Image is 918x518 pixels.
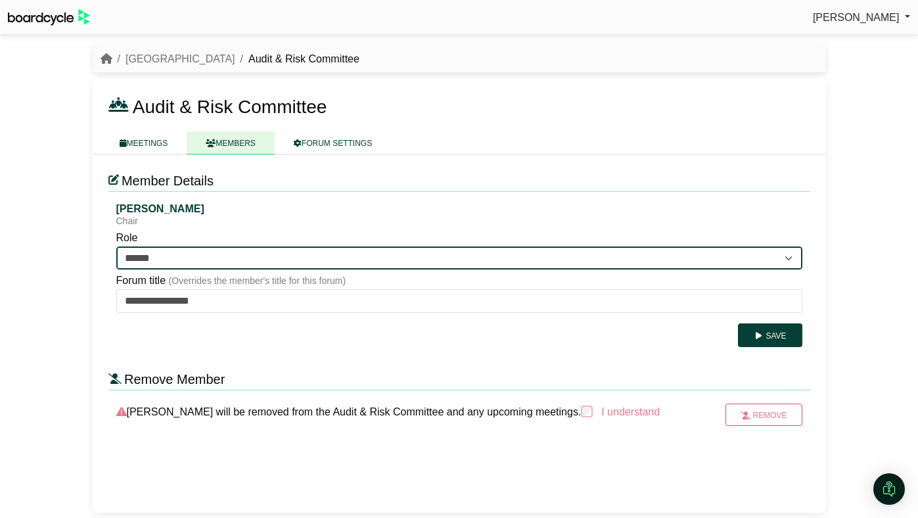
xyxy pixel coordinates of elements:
label: Forum title [116,272,166,289]
a: MEMBERS [187,131,275,154]
img: BoardcycleBlackGreen-aaafeed430059cb809a45853b8cf6d952af9d84e6e89e1f1685b34bfd5cb7d64.svg [8,9,89,26]
li: Audit & Risk Committee [235,51,359,68]
a: [PERSON_NAME] [813,9,910,26]
div: Chair [116,216,802,227]
small: (Overrides the member's title for this forum) [169,275,346,286]
a: FORUM SETTINGS [275,131,391,154]
span: [PERSON_NAME] [813,12,900,23]
label: Role [116,229,138,247]
button: Remove [725,404,802,426]
nav: breadcrumb [101,51,359,68]
div: Open Intercom Messenger [873,473,905,505]
button: Save [738,323,802,347]
span: Member Details [122,174,214,188]
div: [PERSON_NAME] will be removed from the Audit & Risk Committee and any upcoming meetings. [108,404,693,426]
label: I understand [600,404,660,421]
span: Audit & Risk Committee [133,97,327,117]
div: [PERSON_NAME] [116,202,802,216]
a: MEETINGS [101,131,187,154]
span: Remove Member [124,372,225,387]
a: [GEOGRAPHIC_DATA] [126,53,235,64]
